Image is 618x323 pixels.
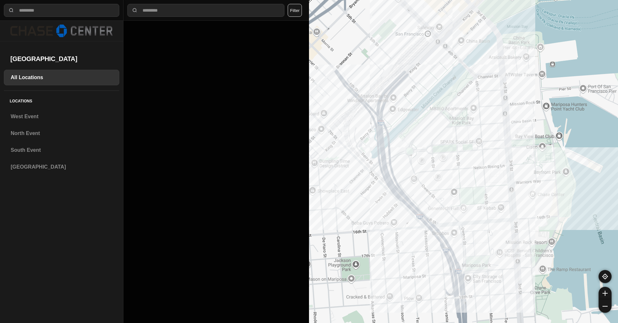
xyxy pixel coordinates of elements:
button: Filter [288,4,302,17]
img: recenter [602,274,608,279]
h3: South Event [11,146,112,154]
button: zoom-out [599,300,612,313]
h2: [GEOGRAPHIC_DATA] [10,54,113,63]
a: All Locations [4,70,119,85]
button: recenter [599,270,612,283]
h3: North Event [11,130,112,137]
img: search [8,7,15,14]
button: zoom-in [599,287,612,300]
img: zoom-out [602,304,608,309]
a: North Event [4,126,119,141]
img: zoom-in [602,291,608,296]
img: search [132,7,138,14]
a: [GEOGRAPHIC_DATA] [4,159,119,175]
h3: West Event [11,113,112,120]
a: South Event [4,142,119,158]
a: West Event [4,109,119,124]
img: logo [10,25,113,37]
h5: Locations [4,91,119,109]
h3: [GEOGRAPHIC_DATA] [11,163,112,171]
h3: All Locations [11,74,112,81]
